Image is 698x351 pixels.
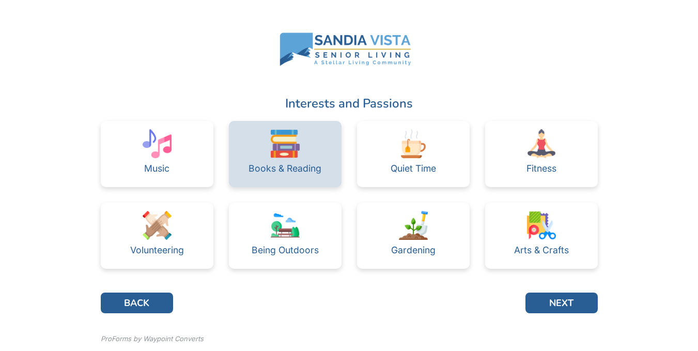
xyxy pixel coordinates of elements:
[271,129,300,158] img: 7a075514-225b-4157-92cf-28e230cc6af0.png
[391,164,436,173] div: Quiet Time
[272,27,427,70] img: 9120b1a3-c148-4a7f-b376-8c5adeca97e0.png
[143,129,172,158] img: 9f71f14d-4726-4473-b765-330fcd714891.png
[527,211,556,240] img: 123b5884-a965-403a-bb8e-1884c7f7d69b.png
[101,94,598,113] div: Interests and Passions
[391,246,436,255] div: Gardening
[526,164,556,173] div: Fitness
[399,211,428,240] img: 57951ea3-6c99-4f4c-861d-4aa0d12cca5c.png
[143,211,172,240] img: ed05f176-983e-4f47-802b-bee768e2bb37.png
[101,334,204,344] div: ProForms by Waypoint Converts
[525,293,598,313] button: NEXT
[399,129,428,158] img: d085332c-c273-4554-8a92-7f049e02a0a2.png
[130,246,184,255] div: Volunteering
[514,246,569,255] div: Arts & Crafts
[101,293,173,313] button: BACK
[144,164,169,173] div: Music
[271,211,300,240] img: c5e9d411-a572-42d4-9f88-6892ed26da77.png
[527,129,556,158] img: cd6a4984-8a4d-44ea-9fde-4fd073d4cbae.png
[252,246,319,255] div: Being Outdoors
[249,164,321,173] div: Books & Reading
